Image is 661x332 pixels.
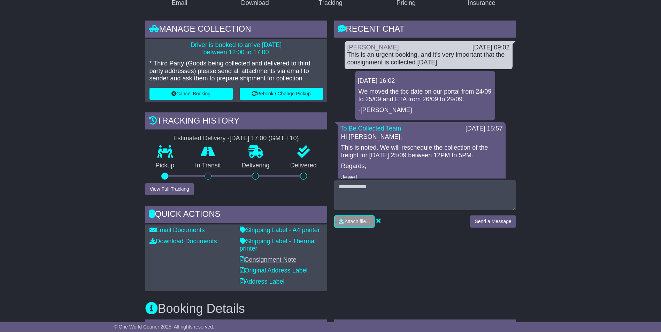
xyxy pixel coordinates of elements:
p: Regards, [341,163,502,170]
a: Address Label [240,278,285,285]
p: Delivering [231,162,280,169]
div: Tracking history [145,112,327,131]
a: Shipping Label - Thermal printer [240,238,316,252]
h3: Booking Details [145,302,516,316]
div: Manage collection [145,21,327,39]
p: -[PERSON_NAME] [359,106,492,114]
button: Rebook / Change Pickup [240,88,323,100]
button: Cancel Booking [149,88,233,100]
a: Consignment Note [240,256,297,263]
p: Driver is booked to arrive [DATE] between 12:00 to 17:00 [149,41,323,56]
div: Quick Actions [145,206,327,224]
a: Original Address Label [240,267,308,274]
div: [DATE] 09:02 [472,44,510,52]
div: This is an urgent booking, and it's very important that the consignment is collected [DATE] [347,51,510,66]
a: To Be Collected Team [340,125,401,132]
div: [DATE] 17:00 (GMT +10) [230,135,299,142]
p: We moved the tbc date on our portal from 24/09 to 25/09 and ETA from 26/09 to 29/09. [359,88,492,103]
a: Email Documents [149,227,205,234]
div: [DATE] 15:57 [466,125,503,133]
span: © One World Courier 2025. All rights reserved. [114,324,214,330]
div: Estimated Delivery - [145,135,327,142]
a: Download Documents [149,238,217,245]
p: Jewel [341,174,502,181]
a: [PERSON_NAME] [347,44,399,51]
button: Send a Message [470,215,516,228]
a: Shipping Label - A4 printer [240,227,320,234]
div: [DATE] 16:02 [358,77,492,85]
p: * Third Party (Goods being collected and delivered to third party addresses) please send all atta... [149,60,323,82]
p: This is noted. We will reschedule the collection of the freight for [DATE] 25/09 between 12PM to ... [341,144,502,159]
div: RECENT CHAT [334,21,516,39]
p: Delivered [280,162,327,169]
p: Pickup [145,162,185,169]
p: In Transit [185,162,231,169]
p: Hi [PERSON_NAME], [341,133,502,141]
button: View Full Tracking [145,183,194,195]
